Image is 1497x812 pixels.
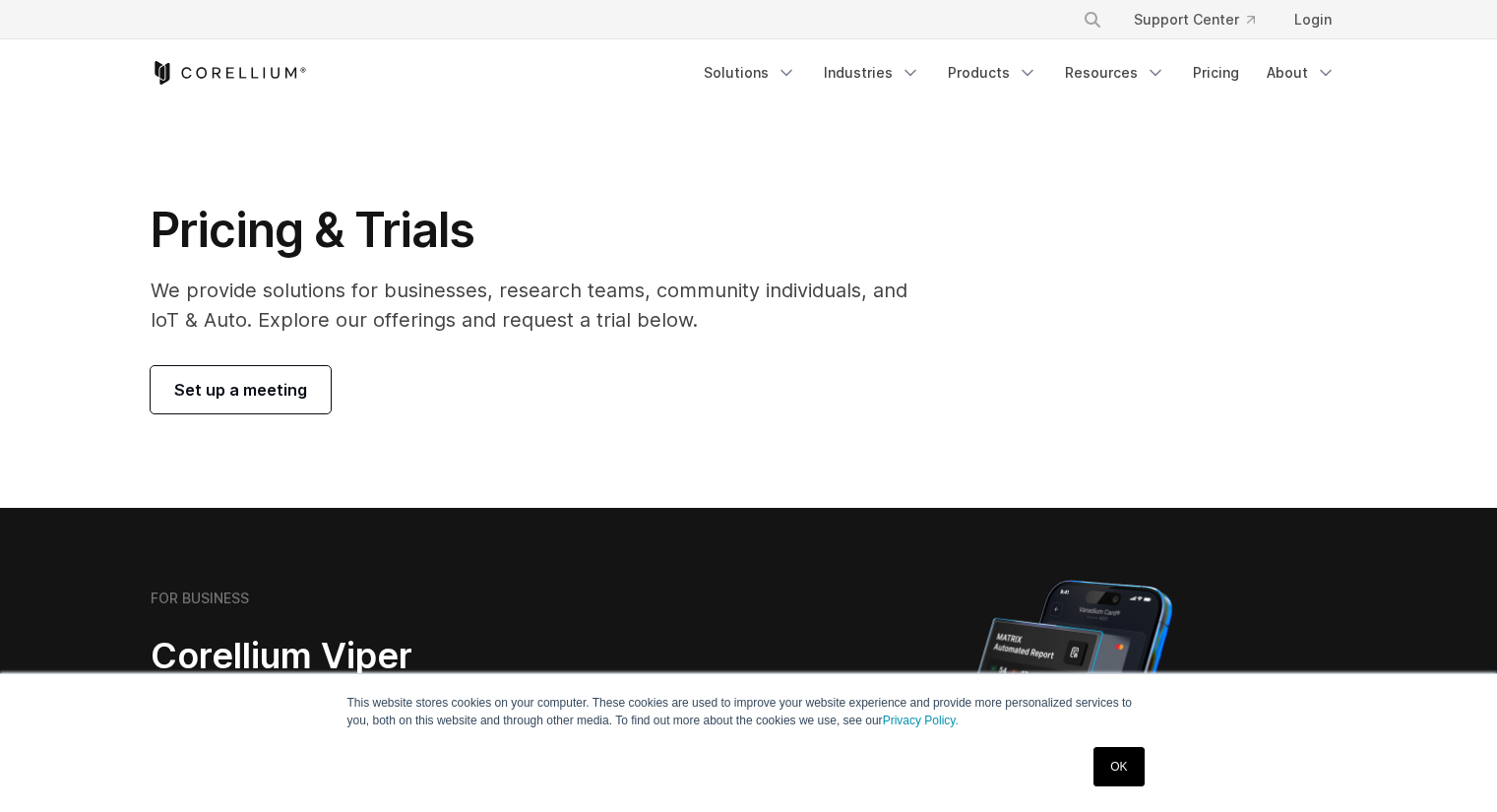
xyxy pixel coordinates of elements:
[692,55,1347,91] div: Navigation Menu
[174,378,307,402] span: Set up a meeting
[151,590,249,607] h6: FOR BUSINESS
[1075,2,1110,37] button: Search
[1181,55,1251,91] a: Pricing
[1118,2,1271,37] a: Support Center
[151,61,307,85] a: Corellium Home
[883,714,959,727] a: Privacy Policy.
[347,694,1151,729] p: This website stores cookies on your computer. These cookies are used to improve your website expe...
[692,55,808,91] a: Solutions
[151,276,935,335] p: We provide solutions for businesses, research teams, community individuals, and IoT & Auto. Explo...
[1093,747,1144,786] a: OK
[1053,55,1177,91] a: Resources
[151,201,935,260] h1: Pricing & Trials
[1255,55,1347,91] a: About
[1059,2,1347,37] div: Navigation Menu
[1279,2,1347,37] a: Login
[151,366,331,413] a: Set up a meeting
[812,55,932,91] a: Industries
[151,634,655,678] h2: Corellium Viper
[936,55,1049,91] a: Products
